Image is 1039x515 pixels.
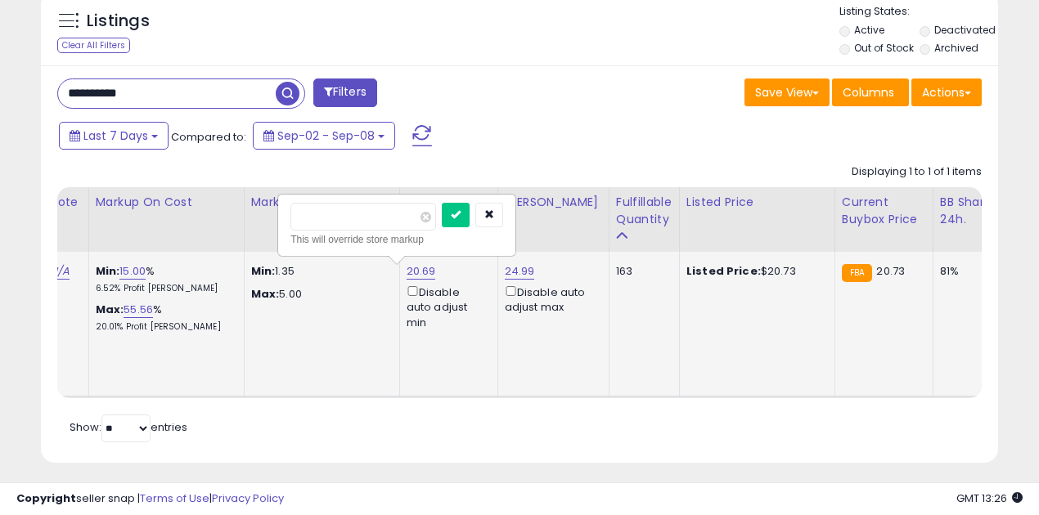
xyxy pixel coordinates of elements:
button: Actions [911,78,982,106]
div: % [96,264,232,294]
label: Active [854,23,884,37]
div: $20.73 [686,264,822,279]
button: Save View [744,78,830,106]
span: Last 7 Days [83,128,148,144]
div: [PERSON_NAME] [505,194,602,211]
label: Archived [934,41,978,55]
div: Markup Amount [251,194,393,211]
span: Show: entries [70,419,187,435]
a: 24.99 [505,263,535,280]
p: 20.01% Profit [PERSON_NAME] [96,321,232,333]
label: Out of Stock [854,41,914,55]
strong: Copyright [16,490,76,506]
div: Disable auto adjust min [407,283,485,330]
div: Note [50,194,82,211]
p: 5.00 [251,287,387,302]
div: 163 [616,264,667,279]
b: Min: [96,263,120,279]
a: 15.00 [119,263,146,280]
a: 55.56 [124,302,153,318]
div: Markup on Cost [96,194,237,211]
button: Sep-02 - Sep-08 [253,122,395,150]
h5: Listings [87,10,150,33]
a: Terms of Use [140,490,209,506]
span: 2025-09-17 13:26 GMT [956,490,1023,506]
div: This will override store markup [290,231,503,248]
strong: Min: [251,263,276,279]
span: Columns [843,84,894,101]
div: % [96,302,232,333]
span: Compared to: [171,129,246,145]
label: Deactivated [934,23,996,37]
button: Columns [832,78,909,106]
small: FBA [842,264,872,282]
div: Current Buybox Price [842,194,926,228]
a: Privacy Policy [212,490,284,506]
strong: Max: [251,286,280,302]
div: 81% [940,264,994,279]
div: Disable auto adjust max [505,283,596,315]
span: 20.73 [876,263,905,279]
b: Max: [96,302,124,317]
b: Listed Price: [686,263,761,279]
a: 20.69 [407,263,436,280]
div: Listed Price [686,194,828,211]
p: Listing States: [839,4,998,20]
div: Displaying 1 to 1 of 1 items [852,164,982,180]
p: 1.35 [251,264,387,279]
p: 6.52% Profit [PERSON_NAME] [96,283,232,294]
button: Last 7 Days [59,122,169,150]
div: seller snap | | [16,491,284,507]
div: BB Share 24h. [940,194,1000,228]
button: Filters [313,78,377,107]
span: Sep-02 - Sep-08 [277,128,375,144]
a: N/A [50,263,70,280]
div: Clear All Filters [57,38,130,53]
th: The percentage added to the cost of goods (COGS) that forms the calculator for Min & Max prices. [88,187,244,252]
div: Fulfillable Quantity [616,194,672,228]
